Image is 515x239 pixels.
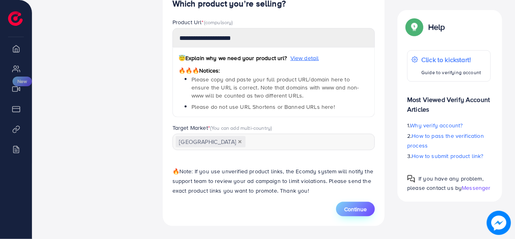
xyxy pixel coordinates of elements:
span: (compulsory) [204,19,233,26]
button: Continue [336,202,375,216]
p: Guide to verifying account [421,67,481,77]
input: Search for option [246,136,365,148]
button: Deselect Pakistan [238,140,242,144]
p: 3. [407,151,491,160]
p: 1. [407,120,491,130]
span: How to pass the verification process [407,131,484,149]
p: 2. [407,131,491,150]
div: Search for option [172,134,375,150]
p: Click to kickstart! [421,54,481,64]
span: How to submit product link? [412,152,483,160]
span: (You can add multi-country) [210,124,272,131]
p: Note: If you use unverified product links, the Ecomdy system will notify the support team to revi... [172,166,375,195]
span: [GEOGRAPHIC_DATA] [176,136,246,148]
label: Target Market [172,124,272,132]
img: logo [8,11,23,26]
span: Please do not use URL Shortens or Banned URLs here! [191,103,335,111]
span: Notices: [179,67,220,75]
img: Popup guide [407,19,422,34]
span: 🔥 [172,167,179,175]
span: Why verify account? [410,121,463,129]
img: Popup guide [407,175,415,183]
label: Product Url [172,18,233,26]
span: Messenger [462,183,490,191]
span: View detail [290,54,319,62]
span: Explain why we need your product url? [179,54,287,62]
span: Please copy and paste your full product URL/domain here to ensure the URL is correct. Note that d... [191,75,359,100]
p: Most Viewed Verify Account Articles [407,88,491,114]
span: 🔥🔥🔥 [179,67,199,75]
span: If you have any problem, please contact us by [407,174,483,191]
span: Continue [344,205,367,213]
span: 😇 [179,54,185,62]
p: Help [428,22,445,31]
img: image [487,211,511,235]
